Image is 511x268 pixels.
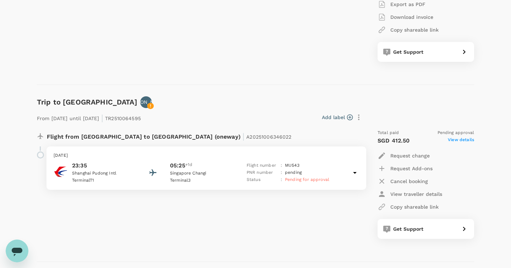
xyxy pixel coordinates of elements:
[285,162,300,169] p: MU 543
[378,200,439,213] button: Copy shareable link
[170,177,234,184] p: Terminal 3
[390,178,428,185] p: Cancel booking
[285,169,302,176] p: pending
[54,165,68,179] img: China Eastern Airlines
[378,129,399,136] span: Total paid
[390,165,433,172] p: Request Add-ons
[390,1,425,8] p: Export as PDF
[47,129,292,142] p: Flight from [GEOGRAPHIC_DATA] to [GEOGRAPHIC_DATA] (oneway)
[72,177,136,184] p: Terminal T1
[247,169,278,176] p: PNR number
[72,170,136,177] p: Shanghai Pudong Intl
[378,136,410,145] p: SGD 412.50
[378,162,433,175] button: Request Add-ons
[378,11,433,23] button: Download invoice
[185,161,192,170] span: +1d
[170,161,185,170] p: 05:25
[285,177,329,182] span: Pending for approval
[393,49,424,55] span: Get Support
[242,132,244,141] span: |
[170,170,234,177] p: Singapore Changi
[246,134,291,140] span: A20251006346022
[37,111,141,124] p: From [DATE] until [DATE] TR2510064595
[393,226,424,232] span: Get Support
[72,161,136,170] p: 23:35
[390,152,430,159] p: Request change
[54,152,359,159] p: [DATE]
[390,191,442,198] p: View traveller details
[390,14,433,21] p: Download invoice
[281,169,282,176] p: :
[37,96,137,108] h6: Trip to [GEOGRAPHIC_DATA]
[390,26,439,33] p: Copy shareable link
[390,203,439,210] p: Copy shareable link
[378,175,428,188] button: Cancel booking
[322,114,353,121] button: Add label
[101,113,103,123] span: |
[438,129,474,136] span: Pending approval
[125,98,166,106] p: [PERSON_NAME]
[281,162,282,169] p: :
[6,240,28,262] iframe: 启动消息传送窗口的按钮
[247,176,278,183] p: Status
[378,23,439,36] button: Copy shareable link
[378,188,442,200] button: View traveller details
[247,162,278,169] p: Flight number
[378,149,430,162] button: Request change
[448,136,474,145] span: View details
[281,176,282,183] p: :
